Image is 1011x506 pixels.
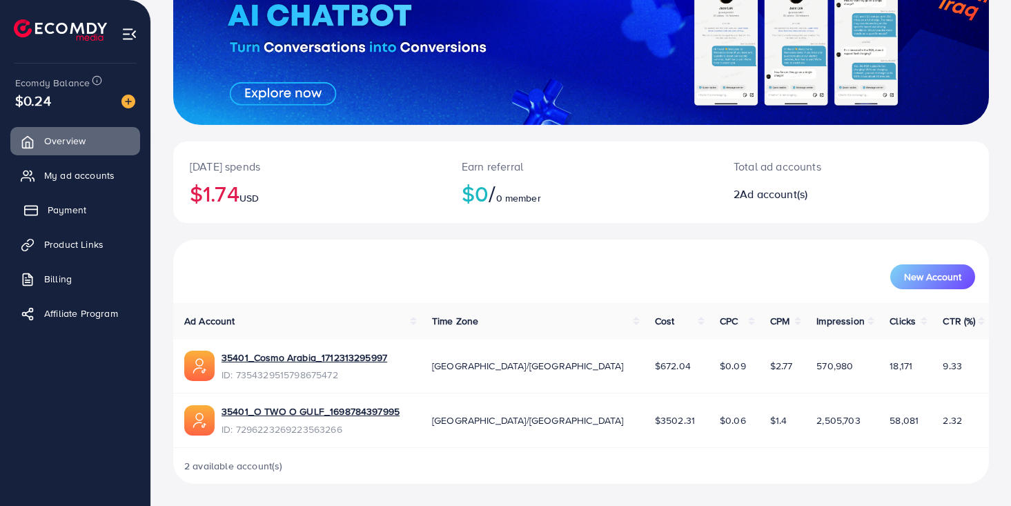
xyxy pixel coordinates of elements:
p: [DATE] spends [190,158,429,175]
span: Cost [655,314,675,328]
span: Impression [816,314,865,328]
span: 18,171 [890,359,912,373]
h2: 2 [734,188,905,201]
span: 0 member [496,191,541,205]
span: $0.09 [720,359,746,373]
span: CTR (%) [943,314,975,328]
a: 35401_Cosmo Arabia_1712313295997 [222,351,387,364]
span: Ecomdy Balance [15,76,90,90]
span: $0.24 [15,90,51,110]
span: 2,505,703 [816,413,860,427]
span: CPC [720,314,738,328]
a: My ad accounts [10,162,140,189]
span: $1.4 [770,413,787,427]
span: Time Zone [432,314,478,328]
span: Ad account(s) [740,186,807,202]
a: Payment [10,196,140,224]
img: menu [121,26,137,42]
a: Affiliate Program [10,300,140,327]
img: logo [14,19,107,41]
h2: $0 [462,180,700,206]
p: Earn referral [462,158,700,175]
span: ID: 7354329515798675472 [222,368,387,382]
img: ic-ads-acc.e4c84228.svg [184,405,215,436]
span: 2 available account(s) [184,459,283,473]
a: Overview [10,127,140,155]
span: 2.32 [943,413,962,427]
span: Affiliate Program [44,306,118,320]
img: image [121,95,135,108]
span: $3502.31 [655,413,695,427]
button: New Account [890,264,975,289]
span: 570,980 [816,359,853,373]
span: Payment [48,203,86,217]
iframe: Chat [952,444,1001,496]
h2: $1.74 [190,180,429,206]
span: New Account [904,272,961,282]
span: ID: 7296223269223563266 [222,422,400,436]
img: ic-ads-acc.e4c84228.svg [184,351,215,381]
p: Total ad accounts [734,158,905,175]
span: Ad Account [184,314,235,328]
span: Overview [44,134,86,148]
span: $0.06 [720,413,746,427]
a: Billing [10,265,140,293]
span: CPM [770,314,789,328]
span: Clicks [890,314,916,328]
span: 9.33 [943,359,962,373]
span: / [489,177,495,209]
span: 58,081 [890,413,919,427]
a: Product Links [10,231,140,258]
span: $2.77 [770,359,793,373]
span: My ad accounts [44,168,115,182]
span: USD [239,191,259,205]
span: [GEOGRAPHIC_DATA]/[GEOGRAPHIC_DATA] [432,359,624,373]
span: Product Links [44,237,104,251]
span: $672.04 [655,359,691,373]
span: [GEOGRAPHIC_DATA]/[GEOGRAPHIC_DATA] [432,413,624,427]
a: 35401_O TWO O GULF_1698784397995 [222,405,400,418]
span: Billing [44,272,72,286]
